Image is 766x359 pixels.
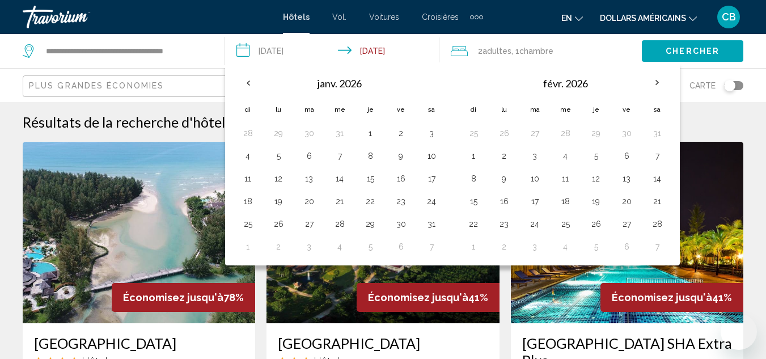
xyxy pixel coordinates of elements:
button: Day 7 [648,239,666,255]
button: Day 10 [422,148,441,164]
h1: Résultats de la recherche d'hôtel [23,113,225,130]
button: Day 20 [300,193,318,209]
button: Day 30 [392,216,410,232]
button: Menu utilisateur [714,5,743,29]
button: Day 1 [239,239,257,255]
button: Day 31 [422,216,441,232]
button: Day 28 [331,216,349,232]
button: Day 1 [361,125,379,141]
th: févr. 2026 [489,70,642,97]
button: Day 16 [495,193,513,209]
button: Day 11 [556,171,574,187]
span: Adultes [483,47,511,56]
button: Day 29 [587,125,605,141]
button: Chercher [642,40,743,61]
button: Day 25 [556,216,574,232]
button: Day 6 [300,148,318,164]
button: Day 31 [648,125,666,141]
button: Day 5 [361,239,379,255]
button: Day 1 [464,148,483,164]
font: Voitures [369,12,399,22]
font: dollars américains [600,14,686,23]
img: Hotel image [23,142,255,323]
button: Day 28 [239,125,257,141]
button: Day 2 [392,125,410,141]
button: Day 8 [361,148,379,164]
button: Day 16 [392,171,410,187]
button: Day 30 [617,125,636,141]
button: Day 25 [239,216,257,232]
button: Check-in date: Nov 21, 2025 Check-out date: Nov 23, 2025 [225,34,439,68]
button: Day 10 [526,171,544,187]
span: Économisez jusqu'à [368,292,468,303]
button: Day 3 [422,125,441,141]
button: Day 12 [587,171,605,187]
button: Day 6 [617,239,636,255]
button: Day 30 [300,125,318,141]
font: en [561,14,572,23]
span: , 1 [511,43,553,59]
span: Chambre [519,47,553,56]
button: Day 28 [648,216,666,232]
span: Économisez jusqu'à [123,292,223,303]
button: Day 21 [331,193,349,209]
button: Day 28 [556,125,574,141]
span: Chercher [666,47,720,56]
button: Day 7 [331,148,349,164]
button: Day 19 [587,193,605,209]
iframe: Bouton de lancement de la fenêtre de messagerie [721,314,757,350]
font: CB [722,11,736,23]
button: Day 31 [331,125,349,141]
button: Day 18 [556,193,574,209]
div: 41% [600,283,743,312]
button: Travelers: 2 adults, 0 children [439,34,642,68]
button: Day 13 [300,171,318,187]
button: Day 7 [422,239,441,255]
button: Day 4 [556,239,574,255]
a: Hôtels [283,12,310,22]
button: Previous month [232,70,263,96]
button: Day 14 [648,171,666,187]
mat-select: Sort by [29,82,252,91]
button: Day 15 [464,193,483,209]
button: Day 6 [617,148,636,164]
button: Day 24 [526,216,544,232]
a: Vol. [332,12,346,22]
a: [GEOGRAPHIC_DATA] [278,335,488,352]
button: Day 5 [587,148,605,164]
button: Day 24 [422,193,441,209]
button: Day 4 [556,148,574,164]
button: Day 3 [526,148,544,164]
div: 78% [112,283,255,312]
a: [GEOGRAPHIC_DATA] [34,335,244,352]
button: Day 9 [392,148,410,164]
button: Day 26 [495,125,513,141]
button: Changer de langue [561,10,583,26]
button: Day 22 [464,216,483,232]
th: janv. 2026 [263,70,416,97]
button: Day 5 [587,239,605,255]
button: Day 2 [495,239,513,255]
button: Day 17 [526,193,544,209]
button: Day 14 [331,171,349,187]
button: Day 29 [269,125,287,141]
span: 2 [478,43,511,59]
button: Day 2 [269,239,287,255]
button: Day 18 [239,193,257,209]
button: Day 23 [392,193,410,209]
font: Croisières [422,12,459,22]
button: Day 26 [269,216,287,232]
button: Day 4 [239,148,257,164]
button: Day 17 [422,171,441,187]
button: Next month [642,70,672,96]
button: Day 26 [587,216,605,232]
button: Day 5 [269,148,287,164]
button: Day 3 [300,239,318,255]
button: Day 27 [526,125,544,141]
button: Day 27 [300,216,318,232]
button: Day 6 [392,239,410,255]
span: Carte [689,78,716,94]
button: Day 27 [617,216,636,232]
